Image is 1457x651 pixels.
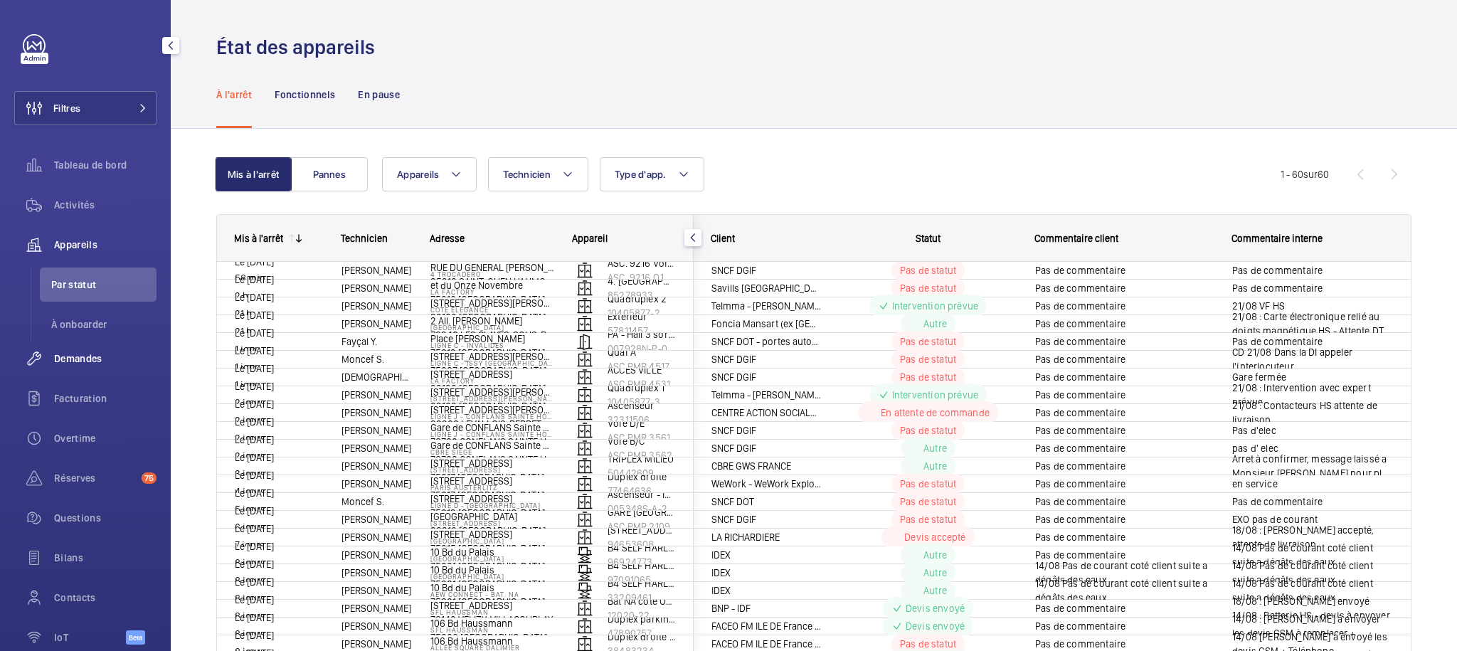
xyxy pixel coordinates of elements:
p: B4 SELF HARLAY - PROPRE [608,576,676,591]
span: LA RICHARDIERE [711,529,821,546]
span: 14/08 Pas de courant coté client suite a dégâts des eaux [1035,559,1214,587]
p: Pas de statut [900,263,956,277]
span: CENTRE ACTION SOCIALE [DEMOGRAPHIC_DATA] [711,405,821,421]
span: SNCF DGIF [711,423,821,439]
span: Adresse [430,233,465,244]
span: IoT [54,630,126,645]
p: Le [DATE] [235,290,323,306]
h1: État des appareils [216,34,383,60]
p: Le [DATE] [235,396,323,413]
p: Le [DATE] [235,628,323,644]
p: Quai A [608,345,676,359]
span: Réserves [54,471,136,485]
p: Duplex parking Droite [608,612,676,626]
span: [PERSON_NAME] [341,583,412,599]
span: Par statut [51,277,157,292]
span: CD 21/08 Dans la DI appeler l'interlocuteur [1232,345,1393,374]
p: Voie B/C [608,434,676,448]
span: Statut [916,233,941,244]
span: [PERSON_NAME] [341,600,412,617]
p: 47890757 [608,626,676,640]
span: SNCF DGIF [711,263,821,279]
img: freight_elevator.svg [576,582,593,599]
div: Appareil [572,233,677,244]
span: Appareils [54,238,157,252]
span: 21/08 : Carte électronique relié au doigts magnétique HS - Attente DT [1232,309,1393,338]
span: À onboarder [51,317,157,332]
span: [PERSON_NAME] [341,316,412,332]
span: Beta [126,630,145,645]
span: Facturation [54,391,157,406]
p: B4 SELF HARLAY - SALLE [608,559,676,573]
span: 21/08 : Intervention avec expert prévue [1232,381,1393,409]
span: Questions [54,511,157,525]
p: Le [DATE] [235,325,323,342]
p: En pause [358,88,400,102]
p: Le [DATE] [235,432,323,448]
p: Le [DATE] [235,450,323,466]
span: Fayçal Y. [341,334,412,350]
span: Demandes [54,351,157,366]
span: Technicien [503,169,551,180]
span: [PERSON_NAME] [341,529,412,546]
span: 14/08 Pas de courant coté client suite a dégâts des eaux [1232,576,1393,605]
span: sur [1303,169,1318,180]
p: Duplex droite [608,470,676,484]
p: 10405877-2 [608,306,676,320]
p: Autre [923,459,947,473]
span: SNCF DOT [711,494,821,510]
span: [PERSON_NAME] [341,440,412,457]
p: Pas de statut [900,477,956,491]
span: Filtres [53,101,80,115]
p: Le [DATE] [235,521,323,537]
img: elevator.svg [576,297,593,314]
button: Technicien [488,157,588,191]
p: 33209461 [608,591,676,605]
img: elevator.svg [576,315,593,332]
img: elevator.svg [576,600,593,617]
p: B4 SELF HARLAY - LIVRAISON [608,541,676,555]
span: 14/08 Pas de courant coté client suite a dégâts des eaux [1035,576,1214,605]
span: SNCF DGIF [711,351,821,368]
span: 14/08 Pas de courant coté client suite a dégâts des eaux [1232,541,1393,569]
img: elevator.svg [576,511,593,528]
button: Pannes [291,157,368,191]
p: ACCES VILLE [608,363,676,377]
img: elevator.svg [576,457,593,475]
span: IDEX [711,565,821,581]
p: 57811457 [608,324,676,338]
p: ASC.PMR 3562 [608,448,676,462]
p: 77464636 [608,484,676,498]
span: [DEMOGRAPHIC_DATA][PERSON_NAME] [341,369,412,386]
p: 94653608 [608,537,676,551]
span: Type d'app. [615,169,667,180]
span: Appareils [397,169,439,180]
button: Mis à l'arrêt [215,157,292,191]
p: ASC. 9216 Q.1 [608,270,676,285]
p: Voie D/E [608,416,676,430]
img: freight_elevator.svg [576,546,593,563]
span: Tableau de bord [54,158,157,172]
p: GARE [GEOGRAPHIC_DATA] RER D VOIE 2 [608,505,676,519]
p: 85278933 [608,288,676,302]
span: [PERSON_NAME] [341,547,412,563]
span: Commentaire interne [1231,233,1323,244]
p: Extérieur [608,309,676,324]
p: Le [DATE] [235,272,323,288]
span: [PERSON_NAME] [341,298,412,314]
span: Activités [54,198,157,212]
span: [PERSON_NAME] [341,565,412,581]
span: Overtime [54,431,157,445]
p: ASC.PMR 4531 [608,377,676,391]
img: elevator.svg [576,618,593,635]
img: elevator.svg [576,262,593,279]
p: ASC. 9216 Voie C [608,256,676,270]
p: 007928N-P-0-14-0-11 [608,342,676,356]
p: Fonctionnels [275,88,335,102]
p: Duplex droite acceuil [608,630,676,644]
img: elevator.svg [576,529,593,546]
span: [PERSON_NAME] [341,458,412,475]
p: PA - Hall 3 sortie Objet trouvé et consigne (ex PA11) [608,327,676,342]
p: Le [DATE] [235,467,323,484]
p: 96924773 [608,555,676,569]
